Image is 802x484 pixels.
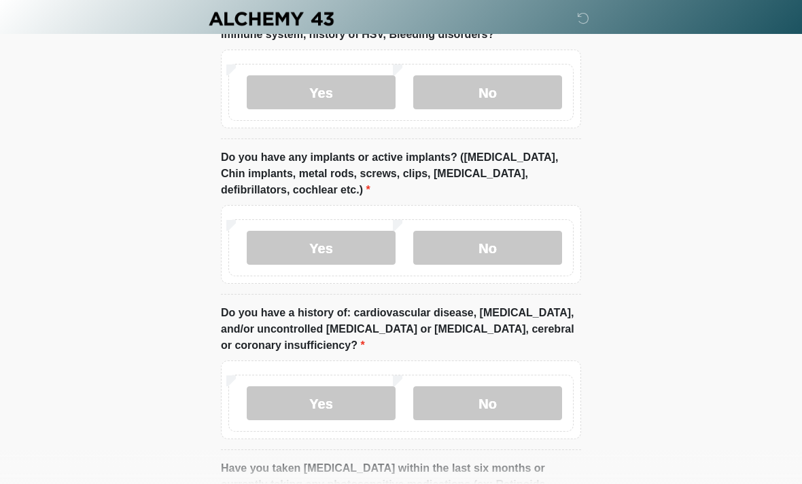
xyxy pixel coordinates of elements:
label: Yes [247,75,396,109]
label: No [413,75,562,109]
label: Do you have any implants or active implants? ([MEDICAL_DATA], Chin implants, metal rods, screws, ... [221,149,581,198]
label: Yes [247,231,396,265]
label: Yes [247,386,396,420]
label: No [413,231,562,265]
img: Alchemy 43 Logo [207,10,335,27]
label: Do you have a history of: cardiovascular disease, [MEDICAL_DATA], and/or uncontrolled [MEDICAL_DA... [221,305,581,354]
label: No [413,386,562,420]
